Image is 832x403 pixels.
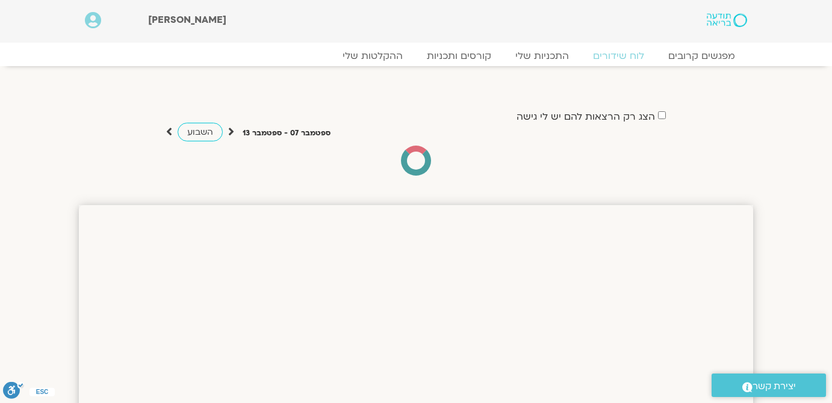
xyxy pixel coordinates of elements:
[415,50,503,62] a: קורסים ותכניות
[85,50,747,62] nav: Menu
[331,50,415,62] a: ההקלטות שלי
[712,374,826,397] a: יצירת קשר
[517,111,655,122] label: הצג רק הרצאות להם יש לי גישה
[753,378,796,395] span: יצירת קשר
[178,123,223,141] a: השבוע
[656,50,747,62] a: מפגשים קרובים
[581,50,656,62] a: לוח שידורים
[148,13,226,26] span: [PERSON_NAME]
[503,50,581,62] a: התכניות שלי
[243,127,331,140] p: ספטמבר 07 - ספטמבר 13
[187,126,213,138] span: השבוע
